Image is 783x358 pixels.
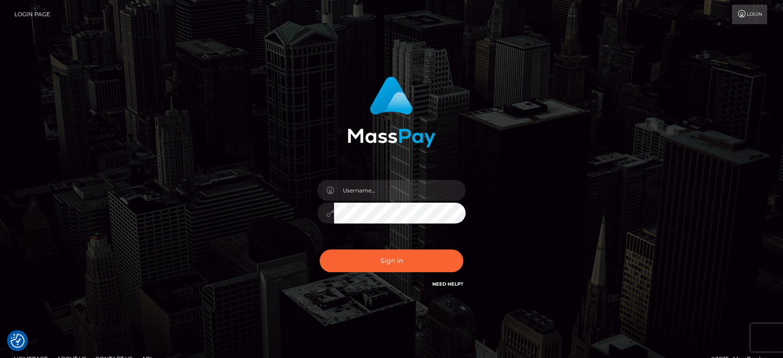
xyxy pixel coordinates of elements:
[334,180,466,201] input: Username...
[14,5,50,24] a: Login Page
[320,249,463,272] button: Sign in
[732,5,767,24] a: Login
[432,281,463,287] a: Need Help?
[11,334,25,348] img: Revisit consent button
[347,77,436,147] img: MassPay Login
[11,334,25,348] button: Consent Preferences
